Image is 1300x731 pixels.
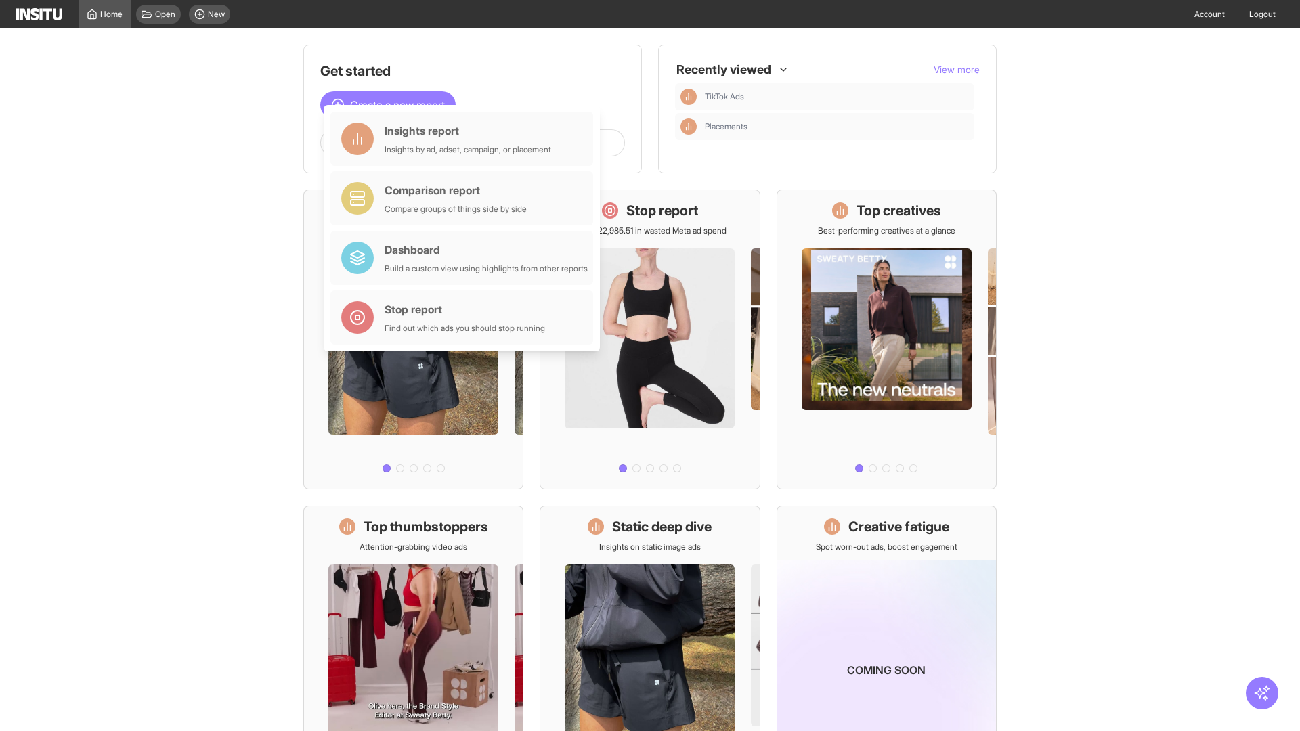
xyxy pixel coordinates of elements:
[705,121,747,132] span: Placements
[857,201,941,220] h1: Top creatives
[16,8,62,20] img: Logo
[155,9,175,20] span: Open
[350,97,445,113] span: Create a new report
[934,63,980,76] button: View more
[385,123,551,139] div: Insights report
[626,201,698,220] h1: Stop report
[320,62,625,81] h1: Get started
[385,204,527,215] div: Compare groups of things side by side
[360,541,467,552] p: Attention-grabbing video ads
[385,144,551,155] div: Insights by ad, adset, campaign, or placement
[818,225,955,236] p: Best-performing creatives at a glance
[705,121,969,132] span: Placements
[934,64,980,75] span: View more
[100,9,123,20] span: Home
[573,225,727,236] p: Save £22,985.51 in wasted Meta ad spend
[599,541,701,552] p: Insights on static image ads
[303,190,523,489] a: What's live nowSee all active ads instantly
[385,323,545,334] div: Find out which ads you should stop running
[385,263,588,274] div: Build a custom view using highlights from other reports
[680,118,697,135] div: Insights
[320,91,456,118] button: Create a new report
[540,190,760,489] a: Stop reportSave £22,985.51 in wasted Meta ad spend
[705,91,744,102] span: TikTok Ads
[705,91,969,102] span: TikTok Ads
[364,517,488,536] h1: Top thumbstoppers
[385,182,527,198] div: Comparison report
[612,517,712,536] h1: Static deep dive
[385,301,545,317] div: Stop report
[208,9,225,20] span: New
[777,190,997,489] a: Top creativesBest-performing creatives at a glance
[680,89,697,105] div: Insights
[385,242,588,258] div: Dashboard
